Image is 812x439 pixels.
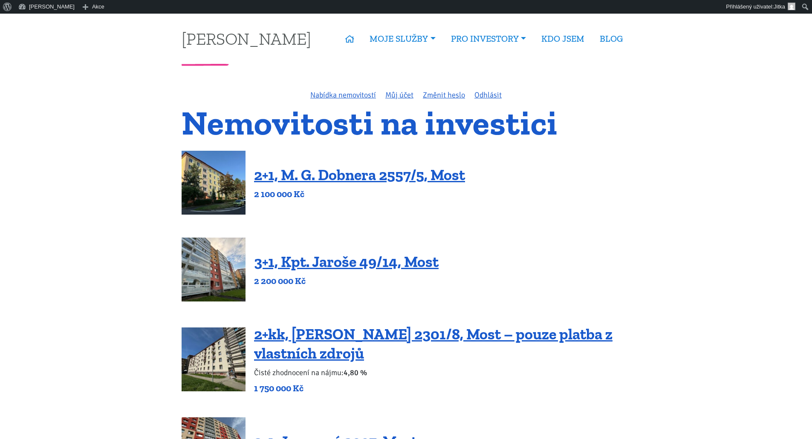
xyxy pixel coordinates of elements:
b: 4,80 % [344,368,367,377]
a: MOJE SLUŽBY [362,29,443,49]
a: Můj účet [385,90,413,100]
p: 1 750 000 Kč [254,382,630,394]
span: Jitka [774,3,785,10]
a: KDO JSEM [534,29,592,49]
a: 2+1, M. G. Dobnera 2557/5, Most [254,166,465,184]
p: 2 200 000 Kč [254,275,439,287]
a: [PERSON_NAME] [182,30,311,47]
p: 2 100 000 Kč [254,188,465,200]
h1: Nemovitosti na investici [182,109,630,137]
p: Čisté zhodnocení na nájmu: [254,367,630,379]
a: Odhlásit [474,90,502,100]
a: BLOG [592,29,630,49]
a: PRO INVESTORY [443,29,534,49]
a: Změnit heslo [423,90,465,100]
a: 3+1, Kpt. Jaroše 49/14, Most [254,252,439,271]
a: 2+kk, [PERSON_NAME] 2301/8, Most – pouze platba z vlastních zdrojů [254,325,613,362]
a: Nabídka nemovitostí [310,90,376,100]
